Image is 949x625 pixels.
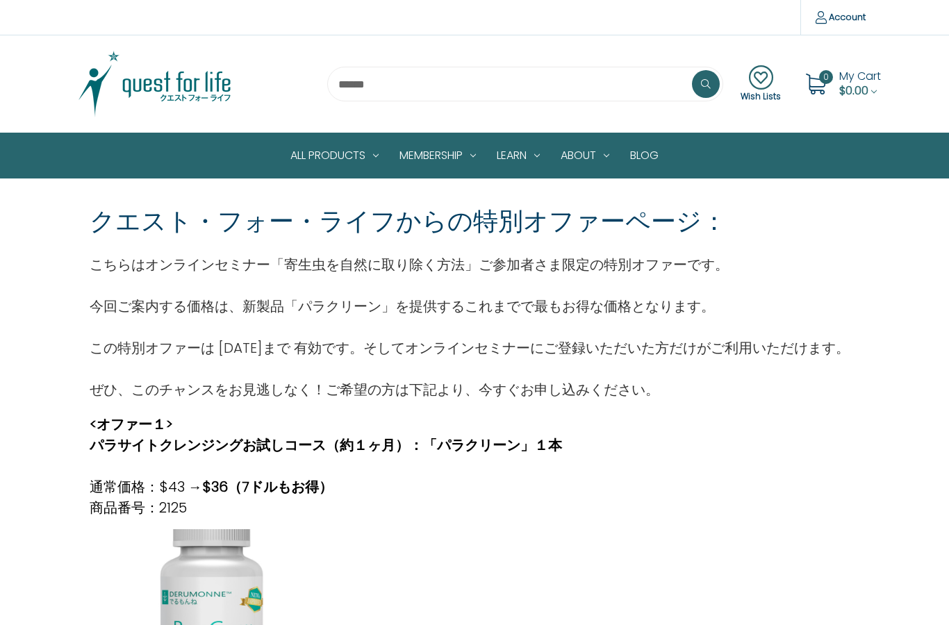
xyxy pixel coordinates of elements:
[90,254,850,275] p: こちらはオンラインセミナー「寄生虫を自然に取り除く方法」ご参加者さま限定の特別オファーです。
[90,415,173,434] strong: <オファー１>
[90,476,562,497] p: 通常価格：$43 →
[90,337,850,358] p: この特別オファーは [DATE]まで 有効です。そしてオンラインセミナーにご登録いただいた方だけがご利用いただけます。
[202,477,333,497] strong: $36（7ドルもお得）
[90,379,850,400] p: ぜひ、このチャンスをお見逃しなく！ご希望の方は下記より、今すぐお申し込みください。
[550,133,620,178] a: About
[389,133,486,178] a: Membership
[90,296,850,317] p: 今回ご案内する価格は、新製品「パラクリーン」を提供するこれまでで最もお得な価格となります。
[839,68,881,84] span: My Cart
[90,435,562,455] strong: パラサイトクレンジングお試しコース（約１ヶ月）：「パラクリーン」１本
[280,133,389,178] a: All Products
[839,83,868,99] span: $0.00
[819,70,833,84] span: 0
[68,49,242,119] img: Quest Group
[90,203,727,240] p: クエスト・フォー・ライフからの特別オファーページ：
[90,497,562,518] p: 商品番号：2125
[839,68,881,99] a: Cart with 0 items
[486,133,550,178] a: Learn
[741,65,781,103] a: Wish Lists
[620,133,669,178] a: Blog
